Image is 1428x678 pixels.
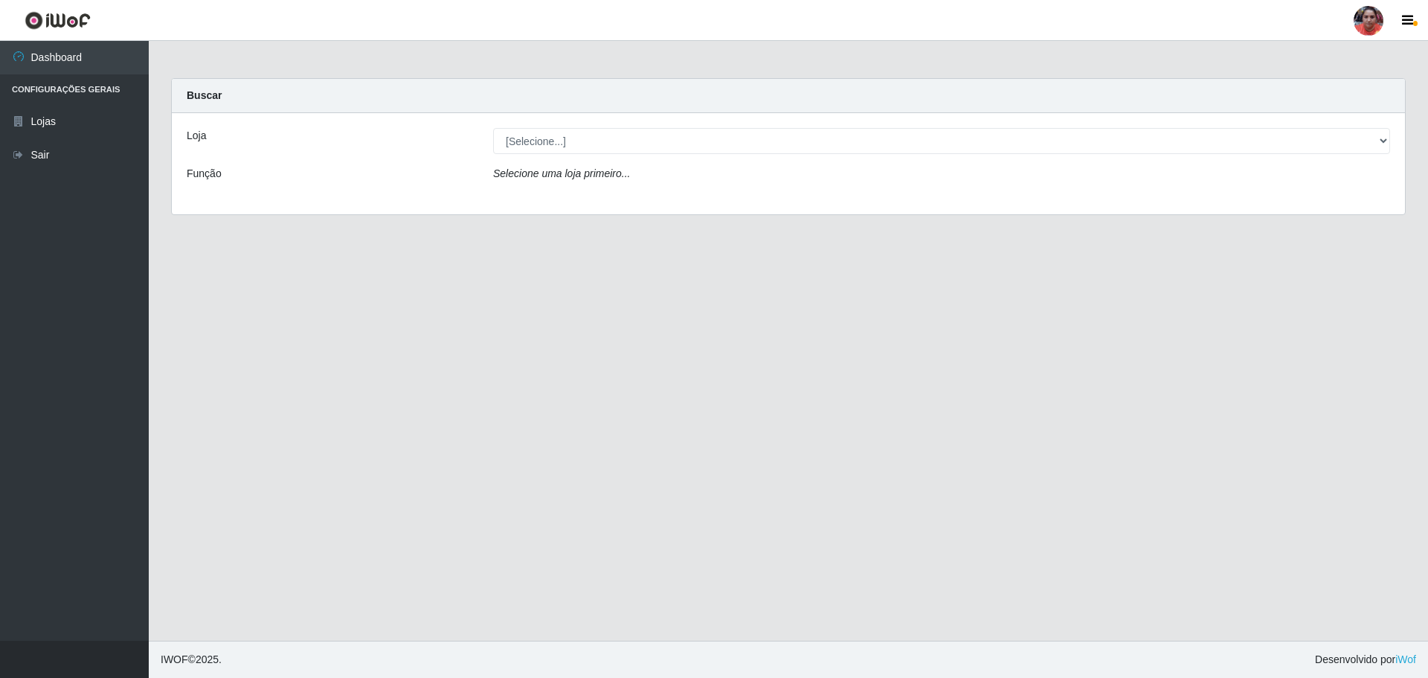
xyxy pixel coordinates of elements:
[1395,653,1416,665] a: iWof
[187,89,222,101] strong: Buscar
[161,652,222,668] span: © 2025 .
[187,128,206,144] label: Loja
[25,11,91,30] img: CoreUI Logo
[187,166,222,182] label: Função
[493,167,630,179] i: Selecione uma loja primeiro...
[161,653,188,665] span: IWOF
[1315,652,1416,668] span: Desenvolvido por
